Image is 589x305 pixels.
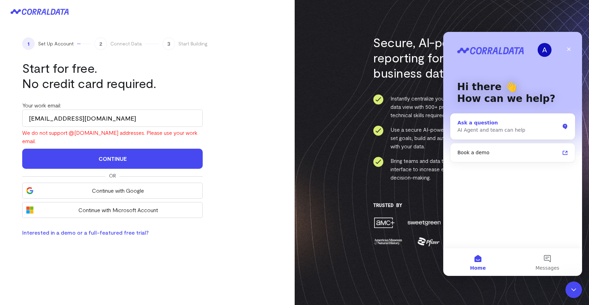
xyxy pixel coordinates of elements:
span: Connect Data [110,40,142,47]
span: 2 [94,37,107,50]
h3: Trusted By [373,202,510,208]
iframe: Intercom live chat [443,32,582,276]
span: Continue with Google [37,186,199,195]
span: 1 [22,37,35,50]
button: Continue with Microsoft Account [22,202,203,218]
button: Continue with Google [22,183,203,199]
span: 3 [162,37,175,50]
div: We do not support @[DOMAIN_NAME] addresses. Please use your work email. [22,129,203,145]
span: Start Building [178,40,208,47]
label: Your work email: [22,102,61,108]
h1: Start for free. No credit card required. [22,60,203,91]
span: Continue with Microsoft Account [37,206,199,214]
button: Continue [22,149,203,169]
li: Instantly centralize your data and get a complete data view with 500+ pre-built integrations—no t... [373,94,510,119]
li: Bring teams and data together in one easy-to-use interface to increase efficiency and optimize de... [373,157,510,182]
li: Use a secure AI-powered platform to effortlessly set goals, build and automate reports, and chat ... [373,125,510,150]
a: Interested in a demo or a full-featured free trial? [22,229,149,236]
span: Set Up Account [38,40,74,47]
h3: Secure, AI-powered reporting for all your business data [373,35,510,80]
input: Enter your work email address [22,110,203,127]
span: Or [109,172,116,179]
iframe: Intercom live chat [565,281,582,298]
